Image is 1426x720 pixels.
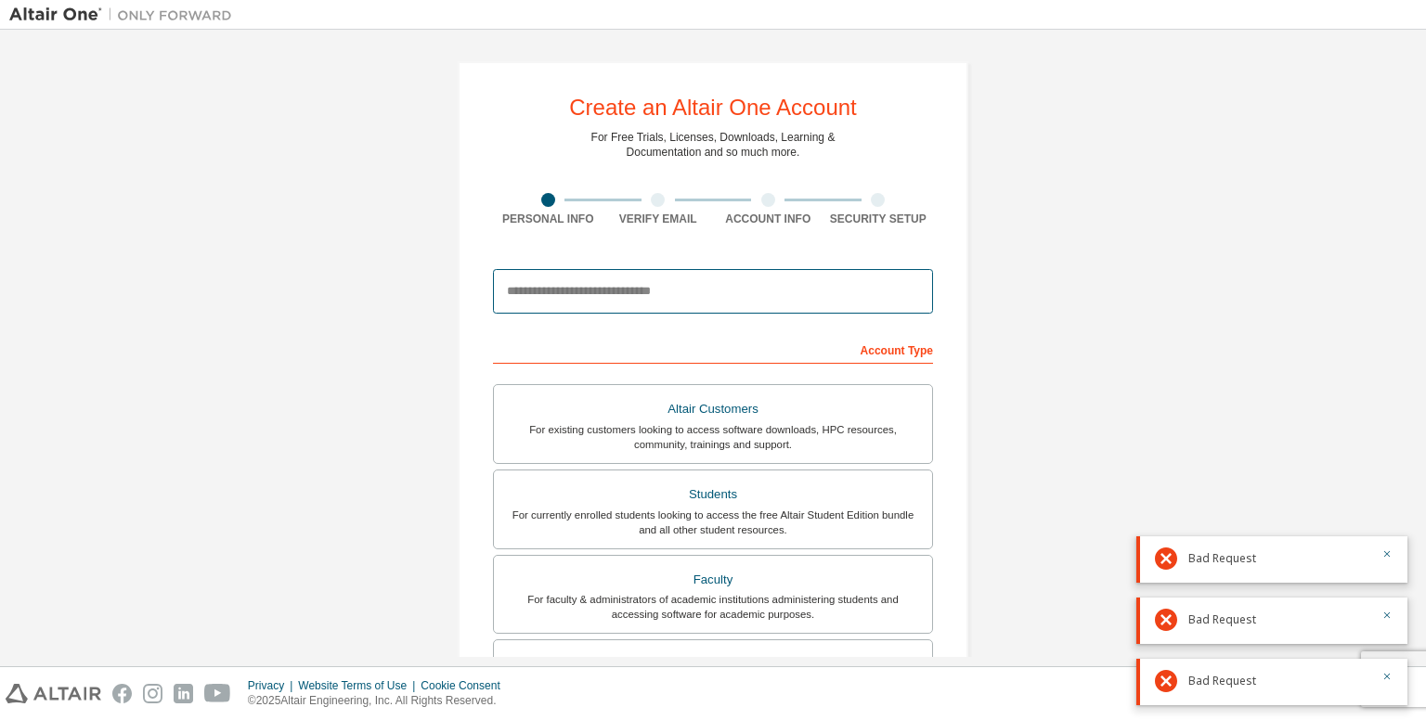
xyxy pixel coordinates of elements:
div: For currently enrolled students looking to access the free Altair Student Edition bundle and all ... [505,508,921,537]
div: Account Info [713,212,823,226]
div: Create an Altair One Account [569,96,857,119]
span: Bad Request [1188,551,1256,566]
div: For Free Trials, Licenses, Downloads, Learning & Documentation and so much more. [591,130,836,160]
img: youtube.svg [204,684,231,703]
span: Bad Request [1188,674,1256,688]
div: Website Terms of Use [298,678,421,693]
div: Security Setup [823,212,934,226]
div: Faculty [505,567,921,593]
div: Altair Customers [505,396,921,422]
p: © 2025 Altair Engineering, Inc. All Rights Reserved. [248,693,512,709]
div: For faculty & administrators of academic institutions administering students and accessing softwa... [505,592,921,622]
div: Students [505,482,921,508]
div: Personal Info [493,212,603,226]
div: Everyone else [505,651,921,677]
img: linkedin.svg [174,684,193,703]
img: instagram.svg [143,684,162,703]
img: facebook.svg [112,684,132,703]
img: altair_logo.svg [6,684,101,703]
span: Bad Request [1188,612,1256,627]
div: Privacy [248,678,298,693]
img: Altair One [9,6,241,24]
div: Cookie Consent [421,678,511,693]
div: Account Type [493,334,933,364]
div: Verify Email [603,212,714,226]
div: For existing customers looking to access software downloads, HPC resources, community, trainings ... [505,422,921,452]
